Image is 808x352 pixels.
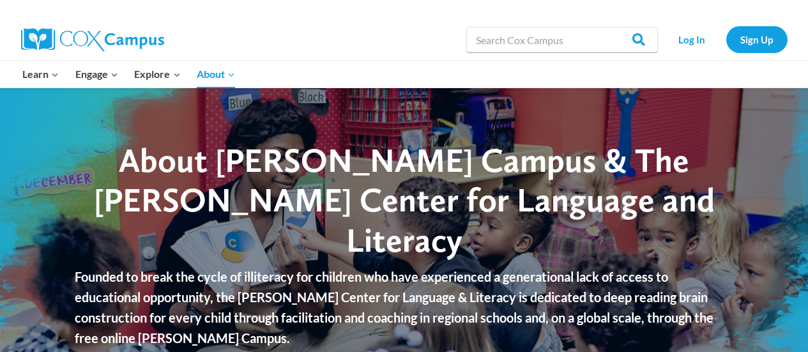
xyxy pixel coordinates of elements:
[22,66,59,82] span: Learn
[75,66,118,82] span: Engage
[466,27,658,52] input: Search Cox Campus
[15,61,243,88] nav: Primary Navigation
[75,266,733,348] p: Founded to break the cycle of illiteracy for children who have experienced a generational lack of...
[134,66,180,82] span: Explore
[726,26,788,52] a: Sign Up
[94,140,715,260] span: About [PERSON_NAME] Campus & The [PERSON_NAME] Center for Language and Literacy
[664,26,720,52] a: Log In
[21,28,164,51] img: Cox Campus
[664,26,788,52] nav: Secondary Navigation
[197,66,235,82] span: About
